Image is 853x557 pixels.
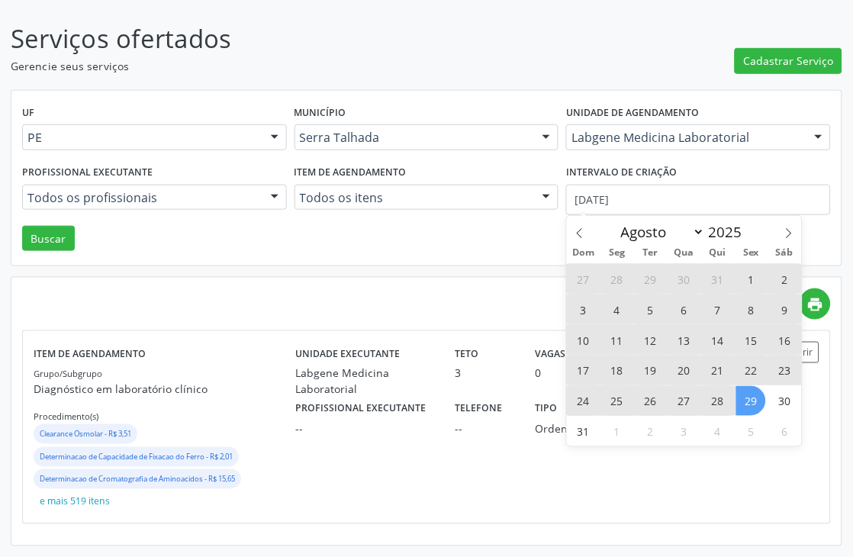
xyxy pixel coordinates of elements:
div: -- [295,421,434,437]
span: Labgene Medicina Laboratorial [571,130,800,145]
span: Agosto 15, 2025 [736,325,766,355]
span: Agosto 6, 2025 [669,295,699,324]
span: Sáb [768,248,802,258]
span: Agosto 5, 2025 [636,295,665,324]
span: Agosto 21, 2025 [703,356,732,385]
span: Agosto 18, 2025 [602,356,632,385]
small: Determinacao de Capacidade de Fixacao do Ferro - R$ 2,01 [40,452,233,462]
span: Setembro 4, 2025 [703,417,732,446]
span: Agosto 22, 2025 [736,356,766,385]
select: Month [613,221,705,243]
span: Cadastrar Serviço [744,53,834,69]
a: print [800,288,831,320]
span: Agosto 16, 2025 [770,325,800,355]
label: Profissional executante [22,161,153,185]
button: Buscar [22,226,75,252]
div: -- [455,421,514,437]
span: Agosto 25, 2025 [602,386,632,416]
span: Agosto 8, 2025 [736,295,766,324]
label: Teto [455,342,479,365]
input: Selecione um intervalo [566,185,831,215]
span: Agosto 28, 2025 [703,386,732,416]
span: Setembro 5, 2025 [736,417,766,446]
span: Todos os profissionais [27,190,256,205]
span: Serra Talhada [300,130,528,145]
i: print [807,296,824,313]
span: Agosto 9, 2025 [770,295,800,324]
span: Agosto 14, 2025 [703,325,732,355]
span: Sex [735,248,768,258]
span: Julho 30, 2025 [669,264,699,294]
input: Year [705,222,755,242]
span: Agosto 10, 2025 [568,325,598,355]
label: Telefone [455,398,503,421]
span: Agosto 4, 2025 [602,295,632,324]
span: Agosto 13, 2025 [669,325,699,355]
small: Procedimento(s) [34,411,98,423]
span: Julho 28, 2025 [602,264,632,294]
span: Agosto 17, 2025 [568,356,598,385]
span: Seg [600,248,634,258]
span: Agosto 20, 2025 [669,356,699,385]
span: Setembro 2, 2025 [636,417,665,446]
small: Grupo/Subgrupo [34,369,102,380]
label: Item de agendamento [34,342,146,365]
label: Intervalo de criação [566,161,677,185]
span: Agosto 7, 2025 [703,295,732,324]
span: Agosto 1, 2025 [736,264,766,294]
label: Unidade executante [295,342,400,365]
label: Município [295,101,346,125]
div: Ordem de chegada [536,421,634,437]
button: e mais 519 itens [34,492,116,513]
button: Cadastrar Serviço [735,48,842,74]
span: Agosto 3, 2025 [568,295,598,324]
label: UF [22,101,34,125]
span: Setembro 6, 2025 [770,417,800,446]
button: Abrir [785,342,819,362]
div: 3 [455,365,514,382]
span: Agosto 11, 2025 [602,325,632,355]
span: Agosto 24, 2025 [568,386,598,416]
span: Agosto 12, 2025 [636,325,665,355]
label: Vagas disponíveis [536,342,628,365]
span: Julho 27, 2025 [568,264,598,294]
label: Profissional executante [295,398,426,421]
p: Gerencie seus serviços [11,58,593,74]
span: Agosto 29, 2025 [736,386,766,416]
span: Agosto 27, 2025 [669,386,699,416]
div: Labgene Medicina Laboratorial [295,365,434,398]
span: Agosto 31, 2025 [568,417,598,446]
span: Julho 31, 2025 [703,264,732,294]
p: Diagnóstico em laboratório clínico [34,382,295,398]
span: Ter [634,248,668,258]
span: Agosto 2, 2025 [770,264,800,294]
p: Serviços ofertados [11,20,593,58]
label: Tipo [536,398,558,421]
small: Determinacao de Cromatografia de Aminoacidos - R$ 15,65 [40,475,235,485]
span: Julho 29, 2025 [636,264,665,294]
span: Agosto 23, 2025 [770,356,800,385]
span: Setembro 1, 2025 [602,417,632,446]
span: Todos os itens [300,190,528,205]
span: Agosto 26, 2025 [636,386,665,416]
span: Qui [701,248,735,258]
span: Setembro 3, 2025 [669,417,699,446]
label: Item de agendamento [295,161,407,185]
label: Unidade de agendamento [566,101,699,125]
span: Qua [668,248,701,258]
span: Agosto 30, 2025 [770,386,800,416]
span: PE [27,130,256,145]
span: Dom [567,248,600,258]
span: Agosto 19, 2025 [636,356,665,385]
div: 0 [536,365,542,382]
small: Clearance Osmolar - R$ 3,51 [40,430,131,439]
